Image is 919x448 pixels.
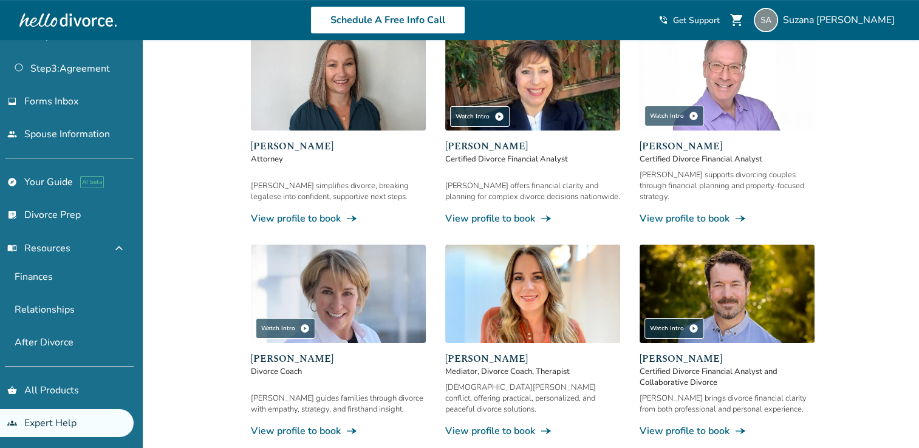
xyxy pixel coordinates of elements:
img: Kristen Howerton [445,245,620,343]
span: [PERSON_NAME] [445,351,620,366]
img: Desiree Howard [251,32,426,131]
span: Suzana [PERSON_NAME] [783,13,900,27]
div: [PERSON_NAME] guides families through divorce with empathy, strategy, and firsthand insight. [251,393,426,415]
a: View profile to bookline_end_arrow_notch [251,424,426,438]
span: groups [7,418,17,428]
span: Get Support [673,15,720,26]
span: play_circle [689,324,699,333]
img: John Duffy [640,245,815,343]
span: play_circle [300,324,310,333]
div: Watch Intro [256,318,315,339]
span: shopping_basket [7,385,17,395]
span: [PERSON_NAME] [640,351,815,366]
a: View profile to bookline_end_arrow_notch [640,212,815,225]
span: [PERSON_NAME] [251,351,426,366]
span: Certified Divorce Financial Analyst and Collaborative Divorce [640,366,815,388]
div: Watch Intro [644,318,704,339]
span: Attorney [251,154,426,165]
a: View profile to bookline_end_arrow_notch [251,212,426,225]
span: expand_less [112,241,126,256]
img: Sandra Giudici [445,32,620,131]
span: shopping_cart [729,13,744,27]
a: Schedule A Free Info Call [310,6,465,34]
span: Resources [7,242,70,255]
a: View profile to bookline_end_arrow_notch [640,424,815,438]
span: explore [7,177,17,187]
div: [PERSON_NAME] brings divorce financial clarity from both professional and personal experience. [640,393,815,415]
span: Forms Inbox [24,95,78,108]
span: Certified Divorce Financial Analyst [640,154,815,165]
span: play_circle [494,112,504,121]
span: Divorce Coach [251,366,426,377]
span: Certified Divorce Financial Analyst [445,154,620,165]
span: phone_in_talk [658,15,668,25]
img: suzanaarellano@gmail.com [754,8,778,32]
span: play_circle [689,111,699,121]
div: Watch Intro [644,106,704,126]
span: [PERSON_NAME] [640,139,815,154]
span: line_end_arrow_notch [346,212,358,225]
a: View profile to bookline_end_arrow_notch [445,424,620,438]
img: Kim Goodman [251,245,426,343]
div: [DEMOGRAPHIC_DATA][PERSON_NAME] conflict, offering practical, personalized, and peaceful divorce ... [445,382,620,415]
div: Watch Intro [450,106,510,127]
a: phone_in_talkGet Support [658,15,720,26]
span: Mediator, Divorce Coach, Therapist [445,366,620,377]
span: [PERSON_NAME] [251,139,426,154]
span: [PERSON_NAME] [445,139,620,154]
span: line_end_arrow_notch [734,425,746,437]
img: Jeff Landers [640,32,815,131]
a: View profile to bookline_end_arrow_notch [445,212,620,225]
span: menu_book [7,243,17,253]
span: line_end_arrow_notch [540,212,552,225]
iframe: Chat Widget [858,390,919,448]
span: line_end_arrow_notch [540,425,552,437]
div: [PERSON_NAME] simplifies divorce, breaking legalese into confident, supportive next steps. [251,180,426,202]
span: line_end_arrow_notch [734,212,746,225]
div: [PERSON_NAME] supports divorcing couples through financial planning and property-focused strategy. [640,169,815,202]
span: line_end_arrow_notch [346,425,358,437]
span: AI beta [80,176,104,188]
span: people [7,129,17,139]
div: [PERSON_NAME] offers financial clarity and planning for complex divorce decisions nationwide. [445,180,620,202]
span: list_alt_check [7,210,17,220]
span: inbox [7,97,17,106]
